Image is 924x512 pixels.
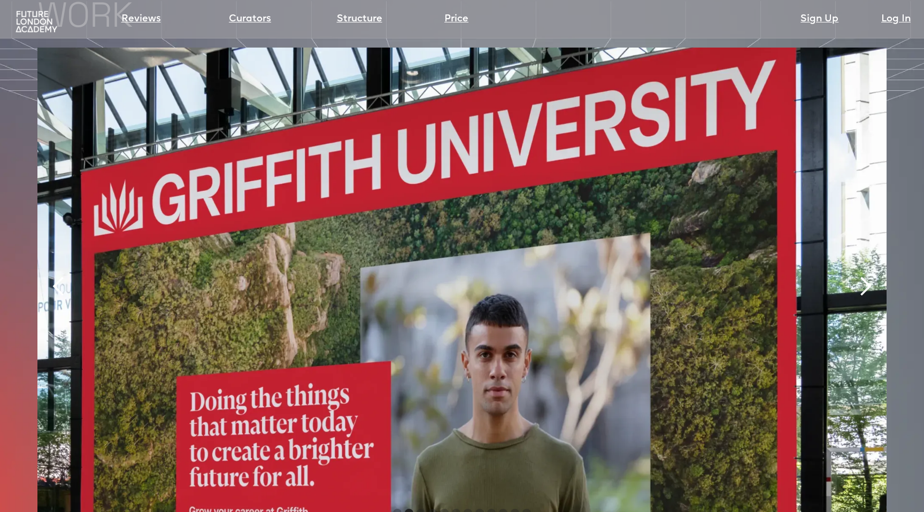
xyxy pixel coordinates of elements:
a: Reviews [121,12,161,27]
a: Price [444,12,468,27]
a: Curators [229,12,271,27]
a: Log In [881,12,911,27]
a: Sign Up [800,12,838,27]
a: Structure [337,12,382,27]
